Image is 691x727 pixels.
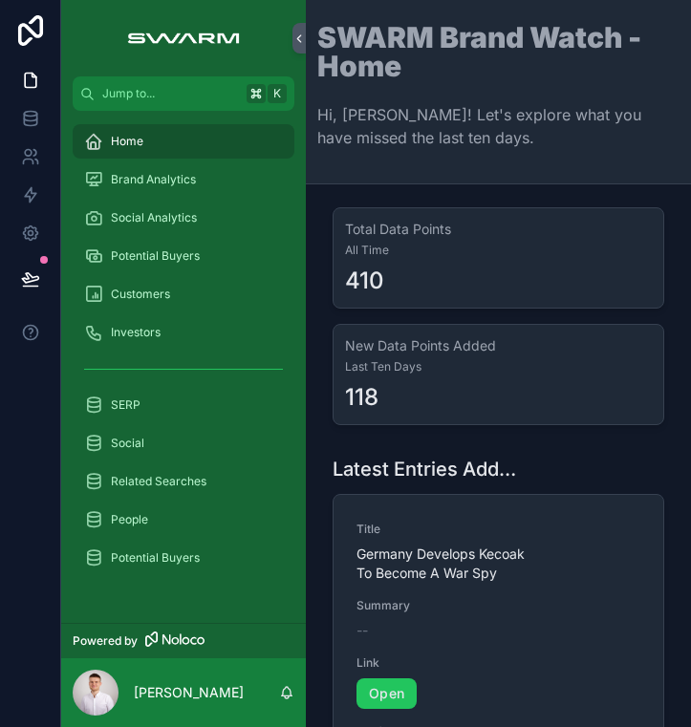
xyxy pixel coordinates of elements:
p: [PERSON_NAME] [134,683,244,702]
h3: Total Data Points [345,220,652,239]
span: Potential Buyers [111,248,200,264]
img: App logo [118,23,248,53]
a: Brand Analytics [73,162,294,197]
h3: New Data Points Added [345,336,652,355]
span: Social [111,436,144,451]
a: Investors [73,315,294,350]
span: K [270,86,285,101]
span: Home [111,134,143,149]
span: Title [356,522,640,537]
div: 410 [345,266,384,296]
span: Summary [356,598,640,613]
span: Investors [111,325,161,340]
span: Link [356,655,640,671]
span: All Time [345,243,652,258]
a: People [73,502,294,537]
a: Powered by [61,623,306,658]
a: Related Searches [73,464,294,499]
div: scrollable content [61,111,306,600]
p: Hi, [PERSON_NAME]! Let's explore what you have missed the last ten days. [317,103,680,149]
a: SERP [73,388,294,422]
span: Customers [111,287,170,302]
a: Social Analytics [73,201,294,235]
span: Last Ten Days [345,359,652,374]
div: 118 [345,382,378,413]
button: Jump to...K [73,76,294,111]
a: Potential Buyers [73,541,294,575]
span: Germany Develops Kecoak To Become A War Spy [356,545,640,583]
span: Related Searches [111,474,206,489]
a: Home [73,124,294,159]
a: Potential Buyers [73,239,294,273]
span: Potential Buyers [111,550,200,566]
span: SERP [111,397,140,413]
h1: SWARM Brand Watch - Home [317,23,680,80]
span: -- [356,621,368,640]
a: Social [73,426,294,460]
h1: Latest Entries Added | With Date From Last Ten Days [333,456,521,482]
span: Powered by [73,633,138,649]
a: Customers [73,277,294,311]
span: People [111,512,148,527]
a: Open [356,678,417,709]
span: Jump to... [102,86,239,101]
span: Social Analytics [111,210,197,225]
span: Brand Analytics [111,172,196,187]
